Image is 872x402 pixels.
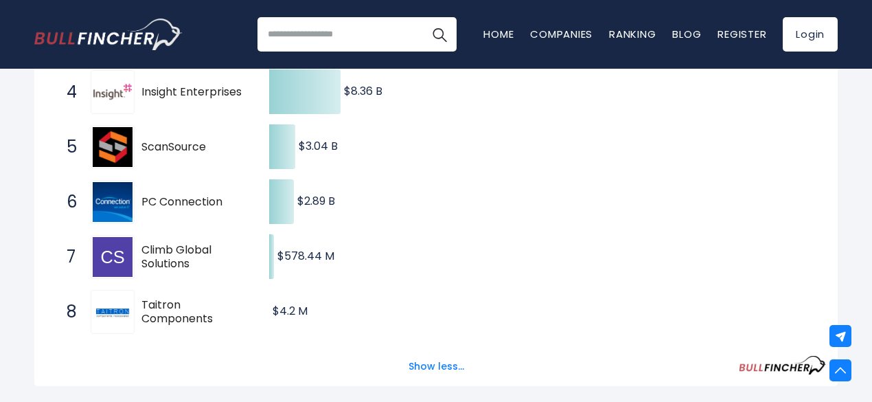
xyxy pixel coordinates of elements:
span: Taitron Components [141,298,245,327]
img: Taitron Components [93,292,133,332]
img: Bullfincher logo [34,19,183,50]
img: PC Connection [93,182,133,222]
button: Show less... [400,355,472,378]
text: $8.36 B [344,83,382,99]
a: Home [483,27,514,41]
span: PC Connection [141,195,245,210]
a: Login [783,17,838,52]
a: Companies [530,27,593,41]
a: Ranking [609,27,656,41]
span: 8 [60,300,73,324]
img: Insight Enterprises [93,72,133,112]
a: Blog [672,27,701,41]
span: Climb Global Solutions [141,243,245,272]
span: 5 [60,135,73,159]
span: Insight Enterprises [141,85,245,100]
text: $578.44 M [277,248,334,264]
span: 7 [60,245,73,269]
span: 6 [60,190,73,214]
span: ScanSource [141,140,245,155]
button: Search [422,17,457,52]
span: 4 [60,80,73,104]
img: ScanSource [93,127,133,167]
text: $2.89 B [297,193,335,209]
a: Register [718,27,766,41]
img: Climb Global Solutions [93,237,133,277]
a: Go to homepage [34,19,182,50]
text: $4.2 M [273,303,308,319]
text: $3.04 B [299,138,338,154]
